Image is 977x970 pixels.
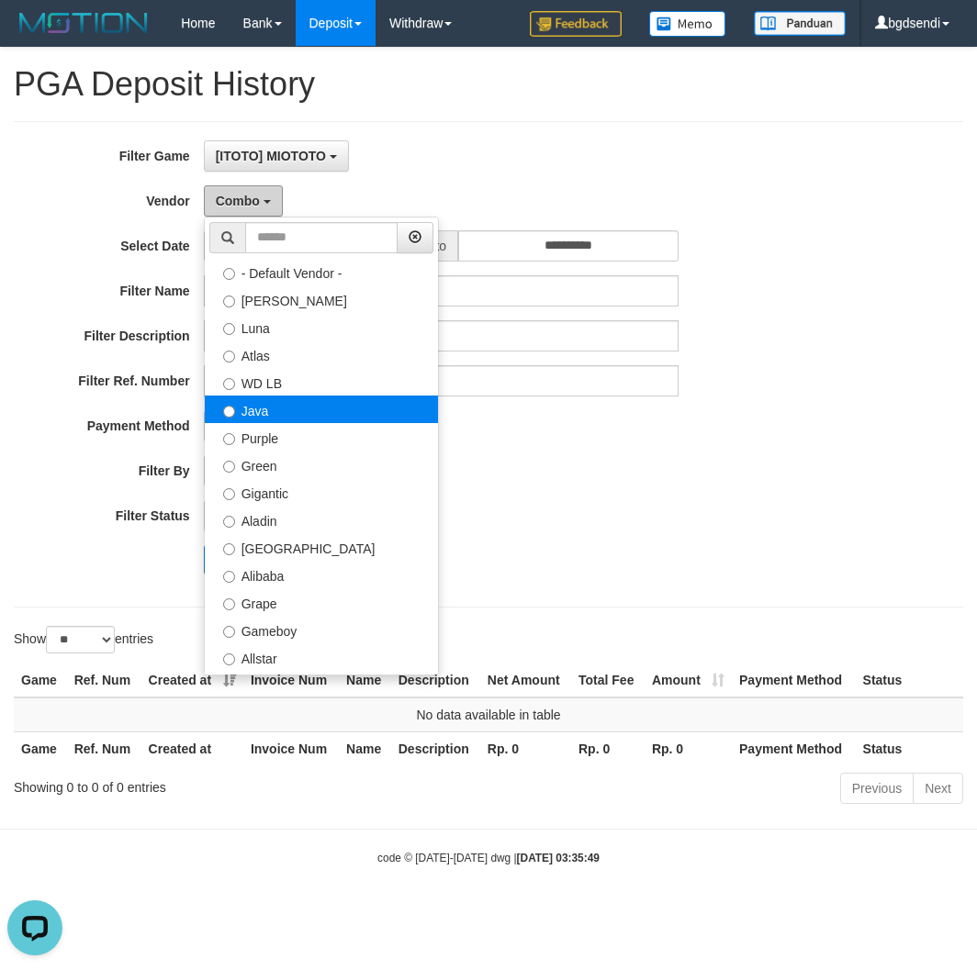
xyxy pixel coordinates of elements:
[223,433,235,445] input: Purple
[856,663,963,697] th: Status
[204,140,349,172] button: [ITOTO] MIOTOTO
[67,663,141,697] th: Ref. Num
[223,351,235,362] input: Atlas
[840,773,914,804] a: Previous
[223,461,235,473] input: Green
[377,852,600,864] small: code © [DATE]-[DATE] dwg |
[205,423,438,451] label: Purple
[14,66,963,103] h1: PGA Deposit History
[205,671,438,698] label: Xtr
[205,258,438,285] label: - Default Vendor -
[205,478,438,506] label: Gigantic
[205,506,438,533] label: Aladin
[14,731,67,765] th: Game
[205,313,438,340] label: Luna
[571,731,645,765] th: Rp. 0
[223,268,235,280] input: - Default Vendor -
[223,626,235,638] input: Gameboy
[480,663,571,697] th: Net Amount
[205,285,438,313] label: [PERSON_NAME]
[14,663,67,697] th: Game
[913,773,963,804] a: Next
[205,340,438,368] label: Atlas
[339,731,391,765] th: Name
[204,185,283,217] button: Combo
[243,731,339,765] th: Invoice Num
[649,11,726,37] img: Button%20Memo.svg
[223,516,235,528] input: Aladin
[754,11,846,36] img: panduan.png
[480,731,571,765] th: Rp. 0
[216,149,326,163] span: [ITOTO] MIOTOTO
[205,561,438,588] label: Alibaba
[423,230,458,262] span: to
[205,368,438,396] label: WD LB
[205,643,438,671] label: Allstar
[517,852,600,864] strong: [DATE] 03:35:49
[645,731,732,765] th: Rp. 0
[223,295,235,307] input: [PERSON_NAME]
[223,323,235,335] input: Luna
[141,731,243,765] th: Created at
[223,488,235,500] input: Gigantic
[223,571,235,583] input: Alibaba
[223,598,235,610] input: Grape
[14,9,153,37] img: MOTION_logo.png
[732,663,856,697] th: Payment Method
[14,626,153,653] label: Show entries
[223,378,235,390] input: WD LB
[205,588,438,616] label: Grape
[645,663,732,697] th: Amount: activate to sort column ascending
[391,663,480,697] th: Description
[141,663,243,697] th: Created at: activate to sort column ascending
[732,731,856,765] th: Payment Method
[205,616,438,643] label: Gameboy
[243,663,339,697] th: Invoice Num
[14,771,393,797] div: Showing 0 to 0 of 0 entries
[223,406,235,418] input: Java
[205,396,438,423] label: Java
[205,533,438,561] label: [GEOGRAPHIC_DATA]
[339,663,391,697] th: Name
[571,663,645,697] th: Total Fee
[216,194,260,208] span: Combo
[205,451,438,478] label: Green
[223,653,235,665] input: Allstar
[223,543,235,555] input: [GEOGRAPHIC_DATA]
[7,7,62,62] button: Open LiveChat chat widget
[391,731,480,765] th: Description
[856,731,963,765] th: Status
[67,731,141,765] th: Ref. Num
[14,697,963,732] td: No data available in table
[530,11,622,37] img: Feedback.jpg
[46,626,115,653] select: Showentries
